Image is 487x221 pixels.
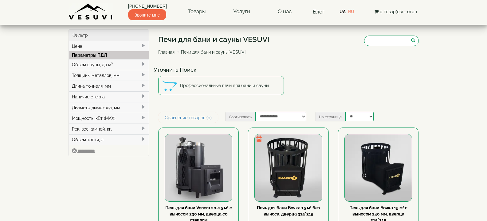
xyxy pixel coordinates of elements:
img: gift [256,135,262,142]
font: Объем топки, л [72,137,104,142]
font: Мощность, кВт (MAX) [72,116,116,121]
button: 0 товар(ов) - 0грн [373,8,419,15]
img: Печь для бани Бочка 15 м³ с выносом 240 мм, дверца 315*315 [345,134,412,201]
font: Объем сауны, до м³ [72,62,113,67]
img: Завод VESUVI [69,3,113,20]
a: Товары [182,5,212,19]
font: Рек. вес камней, кг. [72,127,112,131]
font: Наличие стекла [72,94,105,99]
font: Фильтр [73,33,88,38]
font: На странице: [319,115,342,119]
a: [PHONE_NUMBER] [128,3,167,9]
font: Профессиональные печи для бани и сауны [180,83,269,88]
font: Параметры ПДЛ [72,53,107,58]
font: Уточнить Поиск [154,67,196,73]
font: Звоните мне [135,13,160,17]
font: [PHONE_NUMBER] [128,4,167,9]
font: Сортировать: [229,115,252,119]
font: Толщины металлов, мм [72,73,120,78]
img: Печь для бани Venera 20-25 м³ с выносом 230 мм, дверца со стеклом [165,134,232,201]
a: Сравнение товаров (0) [158,112,218,123]
font: О нас [278,8,292,14]
font: Цена [72,44,82,49]
img: Профессиональные печи для бани и сауны [162,78,177,93]
img: Печь для бани Бочка 15 м³ без выноса, дверца 315*315 [255,134,322,201]
font: 0 товар(ов) - 0грн [380,9,417,14]
a: Услуги [227,5,256,19]
a: Профессиональные печи для бани и сауны Профессиональные печи для бани и сауны [158,76,284,95]
a: Блог [313,9,324,15]
font: Диаметр дымохода, мм [72,105,120,110]
font: Товары [188,8,206,14]
font: Услуги [233,8,250,14]
font: Сравнение товаров (0) [165,115,212,120]
font: Длина тоннеля, мм [72,84,111,89]
font: Печи для бани и сауны VESUVI [158,35,269,44]
a: О нас [272,5,298,19]
a: UA [340,9,346,14]
a: Печь для бани Бочка 15 м³ без выноса, дверца 315*315 [257,205,320,216]
font: Печи для бани и сауны VESUVI [181,50,245,55]
a: Главная [158,50,175,55]
a: RU [348,9,354,14]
